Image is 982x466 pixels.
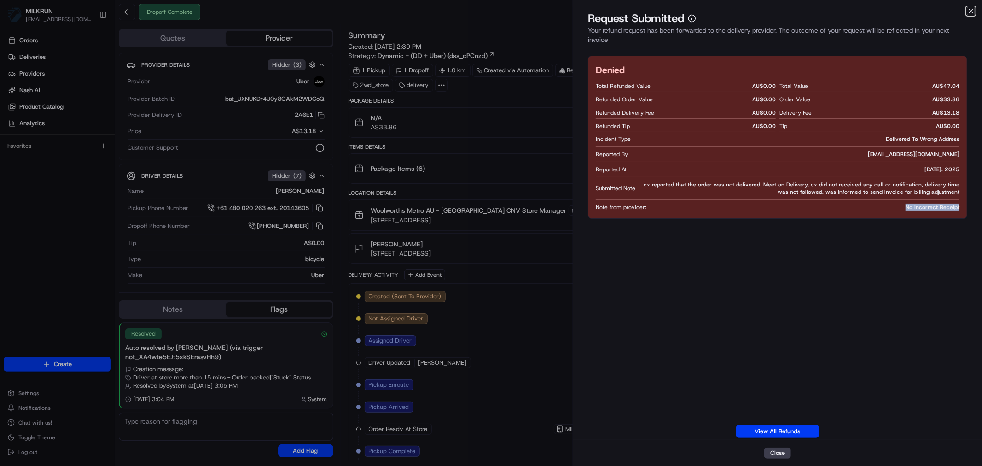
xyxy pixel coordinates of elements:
span: AU$ 0.00 [752,96,776,103]
span: Total Refunded Value [596,82,651,90]
div: Your refund request has been forwarded to the delivery provider. The outcome of your request will... [588,26,967,50]
span: Reported By [596,151,628,158]
span: AU$ 0.00 [752,82,776,90]
p: Request Submitted [588,11,684,26]
span: AU$ 0.00 [936,122,959,130]
span: Refunded Order Value [596,96,653,103]
span: AU$ 0.00 [752,109,776,116]
span: Delivery Fee [779,109,812,116]
span: AU$ 47.04 [932,82,959,90]
span: AU$ 0.00 [752,122,776,130]
span: Delivered To Wrong Address [886,135,959,143]
button: Close [764,448,791,459]
span: Refunded Delivery Fee [596,109,654,116]
span: Tip [779,122,787,130]
span: AU$ 33.86 [932,96,959,103]
span: Total Value [779,82,808,90]
span: Order Value [779,96,810,103]
span: Reported At [596,166,627,173]
span: [DATE]. 2025 [924,166,959,173]
h2: Denied [596,64,625,76]
span: Incident Type [596,135,631,143]
span: Refunded Tip [596,122,630,130]
span: AU$ 13.18 [932,109,959,116]
span: [EMAIL_ADDRESS][DOMAIN_NAME] [868,151,959,158]
span: Submitted Note [596,185,635,192]
span: cx reported that the order was not delivered. Meet on Delivery, cx did not received any call or n... [639,181,959,196]
a: View All Refunds [736,425,819,438]
span: No Incorrect Receipt [906,204,959,211]
span: Note from provider: [596,204,646,211]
